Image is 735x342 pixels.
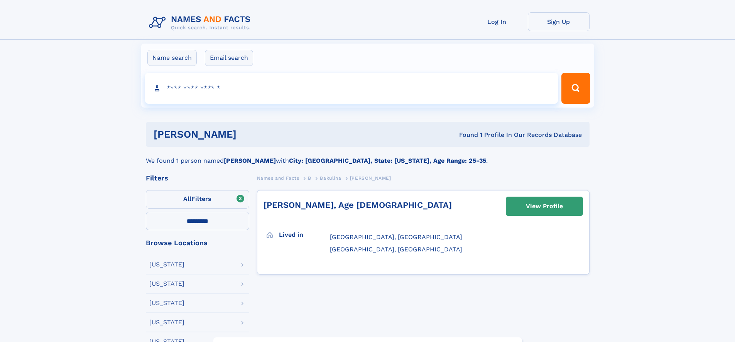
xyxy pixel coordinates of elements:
label: Filters [146,190,249,209]
div: [US_STATE] [149,261,184,268]
a: View Profile [506,197,583,216]
span: B [308,175,311,181]
a: Sign Up [528,12,590,31]
input: search input [145,73,558,104]
span: [GEOGRAPHIC_DATA], [GEOGRAPHIC_DATA] [330,233,462,241]
label: Name search [147,50,197,66]
div: Found 1 Profile In Our Records Database [348,131,582,139]
a: Log In [466,12,528,31]
a: B [308,173,311,183]
label: Email search [205,50,253,66]
h3: Lived in [279,228,330,241]
span: [GEOGRAPHIC_DATA], [GEOGRAPHIC_DATA] [330,246,462,253]
a: Bakulina [320,173,341,183]
img: Logo Names and Facts [146,12,257,33]
div: [US_STATE] [149,281,184,287]
span: All [183,195,191,202]
a: Names and Facts [257,173,299,183]
span: [PERSON_NAME] [350,175,391,181]
div: Browse Locations [146,239,249,246]
a: [PERSON_NAME], Age [DEMOGRAPHIC_DATA] [264,200,452,210]
div: View Profile [526,197,563,215]
div: We found 1 person named with . [146,147,590,165]
h1: [PERSON_NAME] [154,130,348,139]
div: [US_STATE] [149,319,184,325]
div: Filters [146,175,249,182]
div: [US_STATE] [149,300,184,306]
b: [PERSON_NAME] [224,157,276,164]
button: Search Button [561,73,590,104]
span: Bakulina [320,175,341,181]
b: City: [GEOGRAPHIC_DATA], State: [US_STATE], Age Range: 25-35 [289,157,486,164]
